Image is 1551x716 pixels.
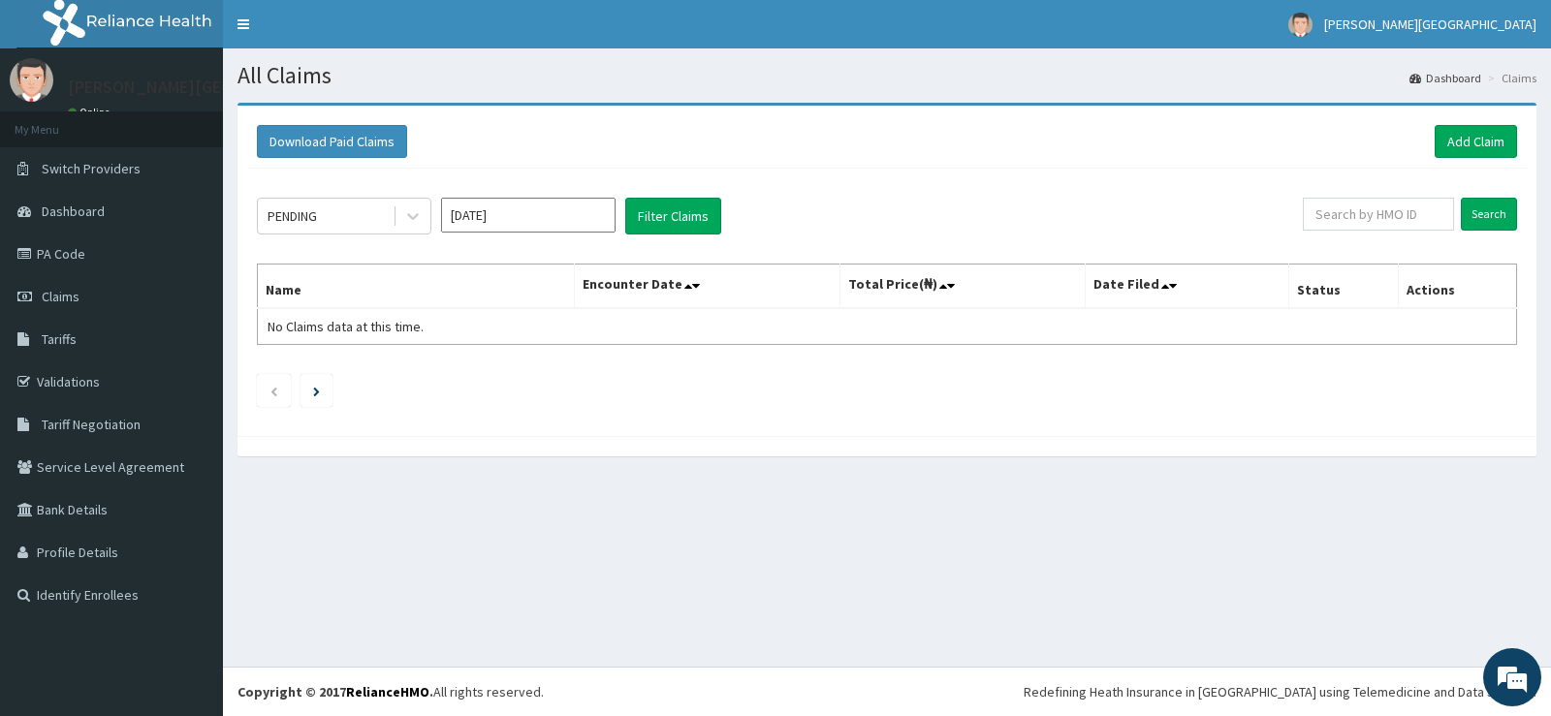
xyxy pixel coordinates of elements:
[268,206,317,226] div: PENDING
[42,160,141,177] span: Switch Providers
[1398,265,1516,309] th: Actions
[313,382,320,399] a: Next page
[1435,125,1517,158] a: Add Claim
[575,265,839,309] th: Encounter Date
[1409,70,1481,86] a: Dashboard
[68,78,355,96] p: [PERSON_NAME][GEOGRAPHIC_DATA]
[346,683,429,700] a: RelianceHMO
[441,198,616,233] input: Select Month and Year
[839,265,1085,309] th: Total Price(₦)
[237,683,433,700] strong: Copyright © 2017 .
[223,667,1551,716] footer: All rights reserved.
[42,202,105,220] span: Dashboard
[42,288,79,305] span: Claims
[1024,682,1536,701] div: Redefining Heath Insurance in [GEOGRAPHIC_DATA] using Telemedicine and Data Science!
[237,63,1536,88] h1: All Claims
[68,106,114,119] a: Online
[10,58,53,102] img: User Image
[268,318,424,335] span: No Claims data at this time.
[1288,265,1398,309] th: Status
[1483,70,1536,86] li: Claims
[1288,13,1313,37] img: User Image
[42,416,141,433] span: Tariff Negotiation
[1324,16,1536,33] span: [PERSON_NAME][GEOGRAPHIC_DATA]
[258,265,575,309] th: Name
[269,382,278,399] a: Previous page
[257,125,407,158] button: Download Paid Claims
[1086,265,1289,309] th: Date Filed
[1461,198,1517,231] input: Search
[42,330,77,348] span: Tariffs
[625,198,721,234] button: Filter Claims
[1303,198,1455,231] input: Search by HMO ID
